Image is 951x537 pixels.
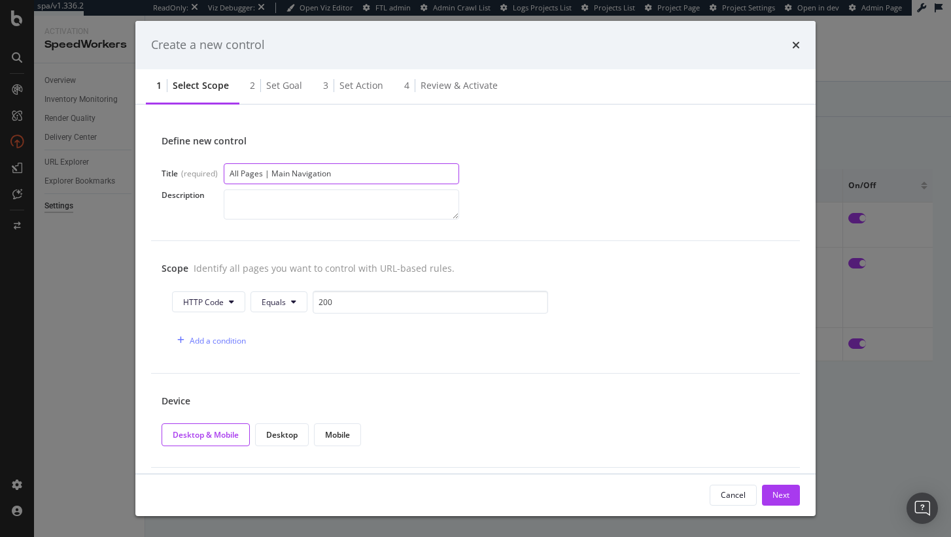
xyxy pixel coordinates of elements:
div: (required) [181,168,218,179]
div: Identify all pages you want to control with URL-based rules. [194,262,455,274]
div: Open Intercom Messenger [907,493,938,524]
div: Description [162,189,224,201]
button: Cancel [710,485,757,506]
button: HTTP Code [172,291,245,312]
div: Add a condition [190,335,246,346]
div: Cancel [721,489,746,500]
div: Device [162,395,789,408]
div: Desktop & Mobile [173,429,239,440]
div: Set goal [266,79,302,92]
div: Create a new control [151,37,265,54]
span: Equals [262,297,286,308]
div: Title [162,168,178,179]
div: 1 [156,79,162,92]
div: Set action [339,79,383,92]
div: Desktop [266,429,298,440]
div: Review & Activate [421,79,498,92]
div: Define new control [162,135,789,148]
div: modal [135,21,816,516]
div: Mobile [325,429,350,440]
div: times [792,37,800,54]
div: 2 [250,79,255,92]
span: HTTP Code [183,297,224,308]
button: Equals [251,291,307,312]
div: 4 [404,79,409,92]
div: Next [772,489,789,500]
button: Add a condition [172,330,246,351]
div: 3 [323,79,328,92]
div: Scope [162,262,188,274]
div: Select scope [173,79,229,92]
button: Next [762,485,800,506]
